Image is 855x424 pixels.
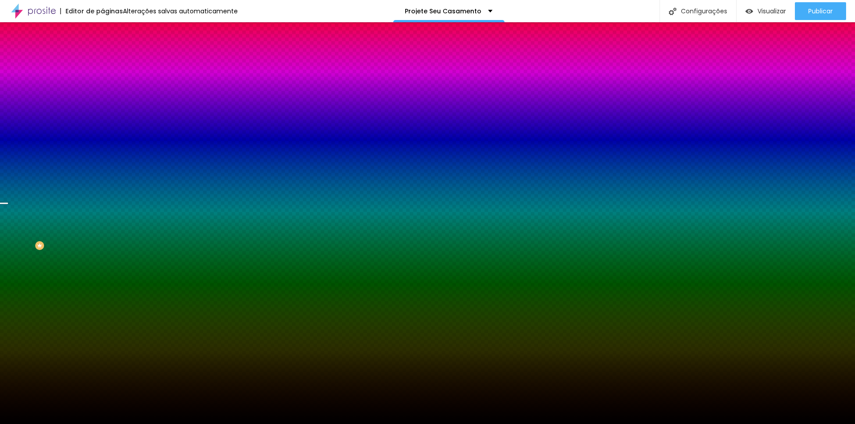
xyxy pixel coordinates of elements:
button: Publicar [795,2,846,20]
p: Projete Seu Casamento [405,8,481,14]
div: Editor de páginas [60,8,123,14]
img: view-1.svg [745,8,753,15]
span: Publicar [808,8,833,15]
span: Visualizar [757,8,786,15]
button: Visualizar [737,2,795,20]
img: Icone [669,8,676,15]
div: Alterações salvas automaticamente [123,8,238,14]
